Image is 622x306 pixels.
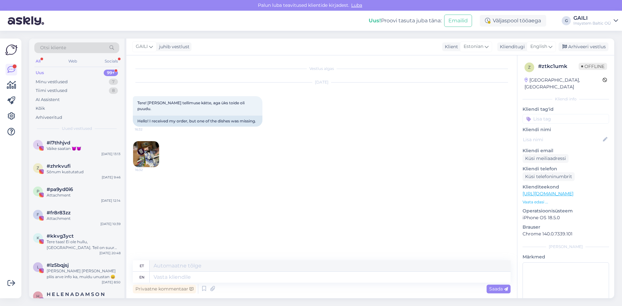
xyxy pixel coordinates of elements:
span: Uued vestlused [62,126,92,131]
div: [DATE] 8:50 [102,280,121,285]
div: Arhiveeritud [36,114,62,121]
span: Saada [489,286,508,292]
div: Uus [36,70,44,76]
b: Uus! [369,17,381,24]
div: Tiimi vestlused [36,87,67,94]
p: Kliendi nimi [523,126,609,133]
a: GAILIInsystem Baltic OÜ [573,16,618,26]
div: Minu vestlused [36,79,68,85]
div: Privaatne kommentaar [133,285,196,293]
span: f [37,212,39,217]
div: Vestlus algas [133,66,511,72]
p: Brauser [523,224,609,231]
div: GAILI [573,16,611,21]
span: 16:32 [135,167,159,172]
span: English [530,43,547,50]
p: Kliendi telefon [523,165,609,172]
div: [DATE] 12:14 [101,198,121,203]
span: GAILI [136,43,148,50]
div: Insystem Baltic OÜ [573,21,611,26]
div: Klient [442,43,458,50]
span: #fr8r83zz [47,210,71,216]
div: Attachment [47,192,121,198]
div: [DATE] 9:46 [102,175,121,180]
input: Lisa nimi [523,136,602,143]
div: Tere taas! Ei ole hullu, [GEOGRAPHIC_DATA]. Teil on suur valik erinevat [PERSON_NAME], nimetan kõ... [47,239,121,251]
div: Väljaspool tööaega [480,15,546,27]
div: All [34,57,42,65]
div: Kõik [36,105,45,112]
div: juhib vestlust [156,43,190,50]
div: Küsi telefoninumbrit [523,172,575,181]
div: Puhka rahulikult ❤️ [47,297,121,303]
p: Kliendi tag'id [523,106,609,113]
span: H E L E N A D A M S O N [47,291,105,297]
p: iPhone OS 18.5.0 [523,214,609,221]
div: AI Assistent [36,96,60,103]
div: [DATE] 13:13 [101,152,121,156]
span: l [37,142,39,147]
div: [DATE] 10:39 [100,221,121,226]
span: #lz5bqjsj [47,262,69,268]
p: Vaata edasi ... [523,199,609,205]
p: Chrome 140.0.7339.101 [523,231,609,237]
p: Märkmed [523,254,609,260]
span: #zhrkvufi [47,163,71,169]
div: [GEOGRAPHIC_DATA], [GEOGRAPHIC_DATA] [524,77,603,90]
div: et [140,260,144,271]
div: Web [67,57,78,65]
div: [PERSON_NAME] [PERSON_NAME] pliis arve info ka, muidu unustan 😄 [47,268,121,280]
p: Klienditeekond [523,184,609,190]
div: Attachment [47,216,121,221]
div: [DATE] [133,79,511,85]
div: Hello! I received my order, but one of the dishes was missing. [133,116,262,127]
span: #kkvg3yct [47,233,74,239]
p: Operatsioonisüsteem [523,208,609,214]
div: G [562,16,571,25]
div: 99+ [104,70,118,76]
div: Klienditugi [497,43,525,50]
span: Tere! [PERSON_NAME] tellimuse kätte, aga üks toide oli puudu. [137,100,246,111]
p: Kliendi email [523,147,609,154]
span: Offline [579,63,607,70]
div: Proovi tasuta juba täna: [369,17,442,25]
span: k [37,235,40,240]
span: #pa9yd0i6 [47,187,73,192]
span: z [528,65,531,70]
img: Askly Logo [5,44,17,56]
div: # ztkc1umk [538,62,579,70]
div: Kliendi info [523,96,609,102]
span: H [36,294,40,299]
div: Sõnum kustutatud [47,169,121,175]
span: p [37,189,40,194]
span: Otsi kliente [40,44,66,51]
div: Socials [103,57,119,65]
span: Estonian [464,43,483,50]
div: 7 [109,79,118,85]
span: 16:32 [135,127,159,132]
div: 8 [109,87,118,94]
div: Küsi meiliaadressi [523,154,569,163]
div: [DATE] 20:48 [99,251,121,255]
span: l [37,265,39,269]
a: [URL][DOMAIN_NAME] [523,191,573,197]
div: en [139,272,144,283]
div: [PERSON_NAME] [523,244,609,250]
button: Emailid [444,15,472,27]
input: Lisa tag [523,114,609,124]
div: Väike saatan 😈😈 [47,146,121,152]
div: Arhiveeri vestlus [559,42,608,51]
span: z [37,165,39,170]
span: Luba [349,2,364,8]
span: #l7thhjvd [47,140,70,146]
img: Attachment [133,141,159,167]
